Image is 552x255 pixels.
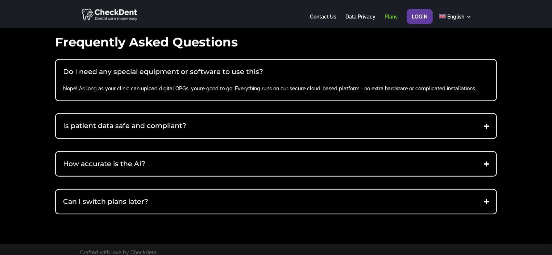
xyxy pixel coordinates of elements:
span: English [448,14,465,20]
img: CheckDent AI [82,7,138,21]
a: Data Privacy [345,14,375,28]
a: English [439,14,472,28]
h5: Is patient data safe and compliant? [63,121,489,131]
h5: Can I switch plans later? [63,197,489,207]
h5: Do I need any special equipment or software to use this? [63,67,489,77]
p: Nope! As long as your clinic can upload digital OPGs, you’re good to go. Everything runs on our s... [63,84,489,93]
a: Plans [385,14,398,28]
a: Contact Us [310,14,336,28]
a: Login [412,14,428,28]
h2: Frequently Asked Questions [55,36,497,52]
h5: How accurate is the AI? [63,159,489,169]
